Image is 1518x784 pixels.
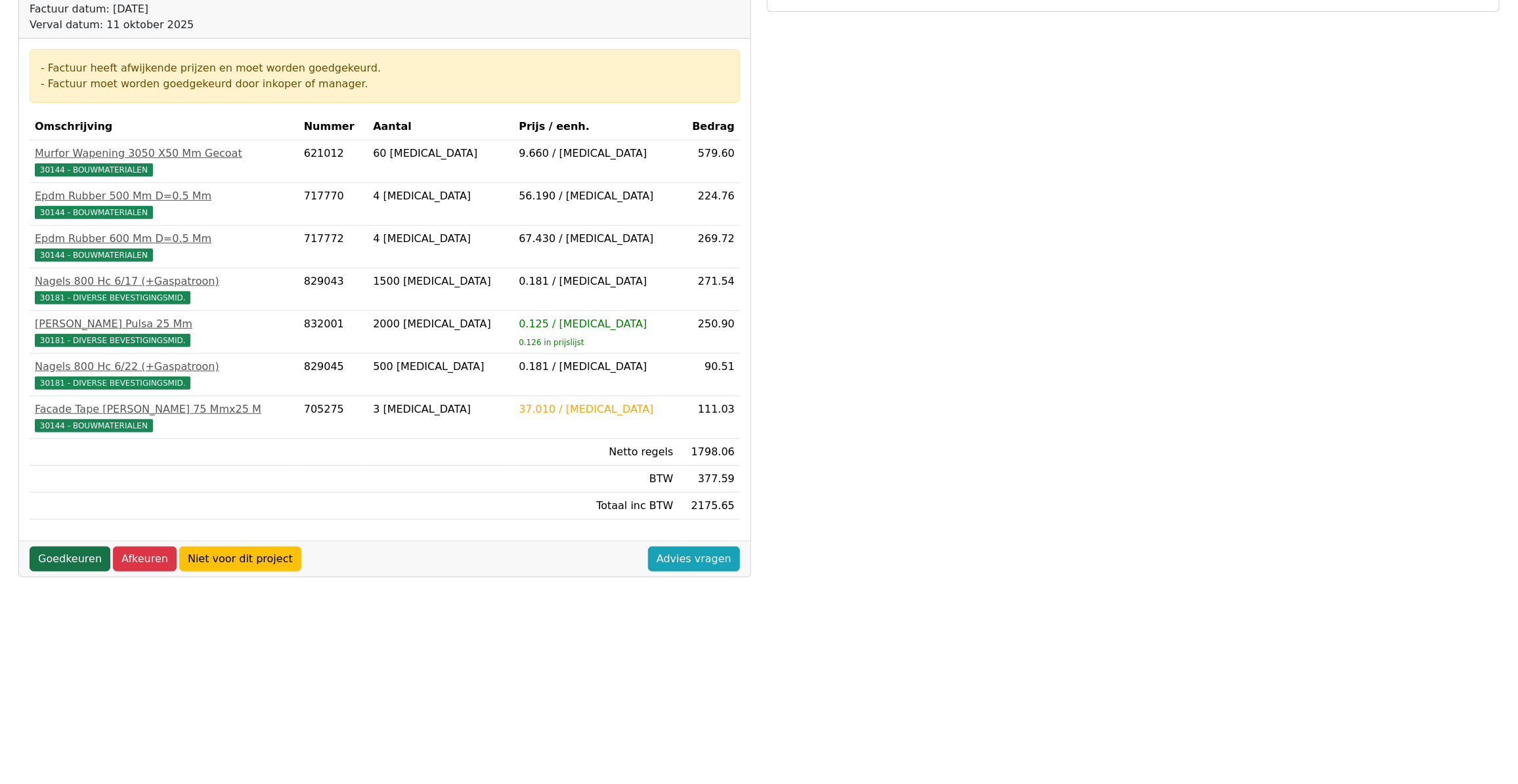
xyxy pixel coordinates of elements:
div: 9.660 / [MEDICAL_DATA] [519,146,673,161]
div: Factuur datum: [DATE] [30,1,405,17]
td: 269.72 [679,226,740,268]
th: Nummer [299,113,368,140]
div: Murfor Wapening 3050 X50 Mm Gecoat [35,146,293,161]
div: 2000 [MEDICAL_DATA] [373,316,508,332]
span: 30181 - DIVERSE BEVESTIGINGSMID. [35,377,190,390]
span: 30144 - BOUWMATERIALEN [35,249,153,262]
td: 579.60 [679,140,740,183]
td: 832001 [299,311,368,354]
div: Facade Tape [PERSON_NAME] 75 Mmx25 M [35,402,293,417]
div: [PERSON_NAME] Pulsa 25 Mm [35,316,293,332]
div: - Factuur moet worden goedgekeurd door inkoper of manager. [41,76,729,92]
div: Nagels 800 Hc 6/22 (+Gaspatroon) [35,359,293,375]
td: 829045 [299,354,368,396]
a: Goedkeuren [30,547,110,571]
span: 30144 - BOUWMATERIALEN [35,163,153,176]
div: Epdm Rubber 600 Mm D=0.5 Mm [35,231,293,247]
div: 0.181 / [MEDICAL_DATA] [519,274,673,289]
div: 4 [MEDICAL_DATA] [373,188,508,204]
td: 717770 [299,183,368,226]
div: 0.181 / [MEDICAL_DATA] [519,359,673,375]
td: 377.59 [679,466,740,493]
td: 705275 [299,396,368,439]
div: 37.010 / [MEDICAL_DATA] [519,402,673,417]
th: Aantal [368,113,513,140]
td: 2175.65 [679,493,740,520]
td: 224.76 [679,183,740,226]
td: 250.90 [679,311,740,354]
th: Prijs / eenh. [513,113,678,140]
span: 30181 - DIVERSE BEVESTIGINGSMID. [35,291,190,304]
div: 56.190 / [MEDICAL_DATA] [519,188,673,204]
td: 111.03 [679,396,740,439]
td: 271.54 [679,268,740,311]
div: 67.430 / [MEDICAL_DATA] [519,231,673,247]
td: BTW [513,466,678,493]
td: 90.51 [679,354,740,396]
div: Epdm Rubber 500 Mm D=0.5 Mm [35,188,293,204]
div: 60 [MEDICAL_DATA] [373,146,508,161]
div: Nagels 800 Hc 6/17 (+Gaspatroon) [35,274,293,289]
a: Afkeuren [113,547,177,571]
div: 0.125 / [MEDICAL_DATA] [519,316,673,332]
a: Nagels 800 Hc 6/17 (+Gaspatroon)30181 - DIVERSE BEVESTIGINGSMID. [35,274,293,305]
td: 1798.06 [679,439,740,466]
div: 1500 [MEDICAL_DATA] [373,274,508,289]
td: Totaal inc BTW [513,493,678,520]
a: Facade Tape [PERSON_NAME] 75 Mmx25 M30144 - BOUWMATERIALEN [35,402,293,433]
sub: 0.126 in prijslijst [519,338,584,347]
a: Advies vragen [648,547,740,571]
span: 30144 - BOUWMATERIALEN [35,206,153,219]
div: - Factuur heeft afwijkende prijzen en moet worden goedgekeurd. [41,60,729,76]
div: 500 [MEDICAL_DATA] [373,359,508,375]
a: Epdm Rubber 500 Mm D=0.5 Mm30144 - BOUWMATERIALEN [35,188,293,220]
td: 621012 [299,140,368,183]
div: Verval datum: 11 oktober 2025 [30,17,405,33]
a: [PERSON_NAME] Pulsa 25 Mm30181 - DIVERSE BEVESTIGINGSMID. [35,316,293,348]
div: 4 [MEDICAL_DATA] [373,231,508,247]
a: Murfor Wapening 3050 X50 Mm Gecoat30144 - BOUWMATERIALEN [35,146,293,177]
div: 3 [MEDICAL_DATA] [373,402,508,417]
td: Netto regels [513,439,678,466]
a: Niet voor dit project [179,547,301,571]
td: 829043 [299,268,368,311]
th: Bedrag [679,113,740,140]
td: 717772 [299,226,368,268]
a: Nagels 800 Hc 6/22 (+Gaspatroon)30181 - DIVERSE BEVESTIGINGSMID. [35,359,293,390]
th: Omschrijving [30,113,299,140]
span: 30144 - BOUWMATERIALEN [35,419,153,432]
span: 30181 - DIVERSE BEVESTIGINGSMID. [35,334,190,347]
a: Epdm Rubber 600 Mm D=0.5 Mm30144 - BOUWMATERIALEN [35,231,293,262]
